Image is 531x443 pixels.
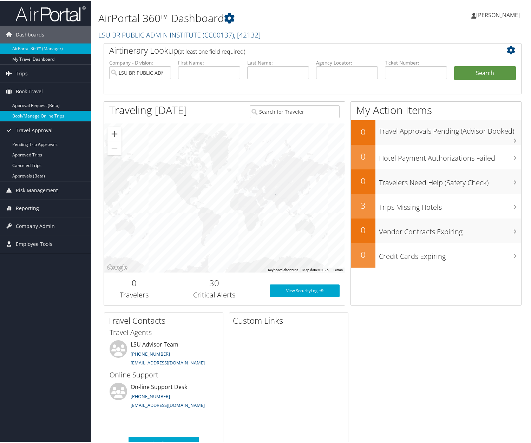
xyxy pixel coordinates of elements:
h2: 0 [109,276,159,288]
a: 0Hotel Payment Authorizations Failed [351,144,521,168]
label: Company - Division: [109,58,171,65]
span: (at least one field required) [178,47,245,54]
a: 3Trips Missing Hotels [351,193,521,217]
h3: Credit Cards Expiring [379,247,521,260]
button: Zoom in [107,126,122,140]
label: Ticket Number: [385,58,447,65]
h3: Trips Missing Hotels [379,198,521,211]
h3: Online Support [110,369,218,379]
span: Risk Management [16,181,58,198]
a: [PHONE_NUMBER] [131,350,170,356]
span: Book Travel [16,82,43,99]
button: Search [454,65,516,79]
a: 0Credit Cards Expiring [351,242,521,267]
a: [EMAIL_ADDRESS][DOMAIN_NAME] [131,358,205,365]
h3: Critical Alerts [169,289,259,299]
a: 0Travel Approvals Pending (Advisor Booked) [351,119,521,144]
h2: Custom Links [233,314,348,325]
h1: My Action Items [351,102,521,116]
span: Employee Tools [16,234,52,252]
a: Terms (opens in new tab) [333,267,343,271]
h2: 0 [351,248,375,260]
span: Company Admin [16,216,55,234]
label: Last Name: [247,58,309,65]
span: ( CC00137 ) [203,29,234,39]
h3: Travel Approvals Pending (Advisor Booked) [379,122,521,135]
span: Trips [16,64,28,81]
img: airportal-logo.png [15,5,86,21]
a: Open this area in Google Maps (opens a new window) [106,262,129,271]
a: LSU BR PUBLIC ADMIN INSTITUTE [98,29,261,39]
li: LSU Advisor Team [106,339,221,368]
h2: 0 [351,223,375,235]
h3: Hotel Payment Authorizations Failed [379,149,521,162]
h2: Travel Contacts [108,314,223,325]
h2: 0 [351,125,375,137]
h3: Vendor Contracts Expiring [379,222,521,236]
span: Dashboards [16,25,44,42]
input: Search for Traveler [250,104,340,117]
a: View SecurityLogic® [270,283,340,296]
a: [PHONE_NUMBER] [131,392,170,398]
h1: AirPortal 360™ Dashboard [98,10,384,25]
span: [PERSON_NAME] [476,10,520,18]
img: Google [106,262,129,271]
button: Keyboard shortcuts [268,267,298,271]
span: , [ 42132 ] [234,29,261,39]
a: [EMAIL_ADDRESS][DOMAIN_NAME] [131,401,205,407]
h2: 0 [351,149,375,161]
h3: Travelers Need Help (Safety Check) [379,173,521,187]
a: 0Travelers Need Help (Safety Check) [351,168,521,193]
h3: Travelers [109,289,159,299]
a: [PERSON_NAME] [471,4,527,25]
span: Reporting [16,199,39,216]
h2: 30 [169,276,259,288]
a: 0Vendor Contracts Expiring [351,217,521,242]
span: Map data ©2025 [302,267,329,271]
h2: 3 [351,199,375,210]
h3: Travel Agents [110,327,218,336]
label: First Name: [178,58,240,65]
span: Travel Approval [16,121,53,138]
h2: Airtinerary Lookup [109,43,481,55]
li: On-line Support Desk [106,382,221,410]
h2: 0 [351,174,375,186]
h1: Traveling [DATE] [109,102,187,116]
button: Zoom out [107,140,122,154]
label: Agency Locator: [316,58,378,65]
